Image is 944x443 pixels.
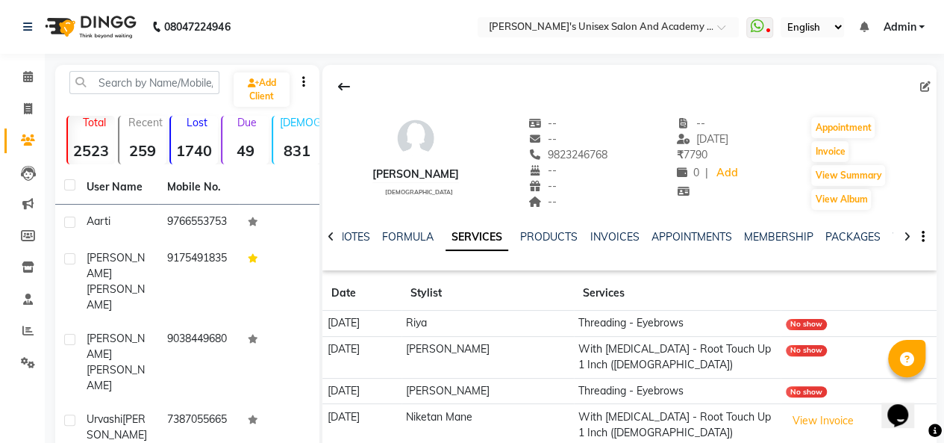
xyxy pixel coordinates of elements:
p: Due [225,116,269,129]
td: [PERSON_NAME] [401,336,574,378]
a: INVOICES [590,230,639,244]
td: [DATE] [322,336,401,378]
span: [PERSON_NAME] [87,332,145,361]
span: ₹ [677,148,684,161]
th: Mobile No. [158,170,239,205]
td: [DATE] [322,311,401,337]
p: Lost [177,116,218,129]
strong: 1740 [171,141,218,160]
span: [PERSON_NAME] [87,251,145,280]
span: [DATE] [677,132,728,146]
span: 9823246768 [528,148,607,161]
span: Urvashi [87,412,122,426]
button: View Album [811,189,871,210]
strong: 2523 [68,141,115,160]
span: -- [528,117,557,130]
th: User Name [78,170,158,205]
a: SERVICES [446,224,508,251]
div: No show [786,319,827,330]
img: logo [38,6,140,48]
b: 08047224946 [164,6,230,48]
span: Aarti [87,214,110,228]
strong: 259 [119,141,166,160]
a: APPOINTMENTS [651,230,731,244]
p: Total [74,116,115,129]
input: Search by Name/Mobile/Email/Code [69,71,219,94]
td: Riya [401,311,574,337]
div: No show [786,345,827,356]
a: MEMBERSHIP [743,230,813,244]
td: 9766553753 [158,205,239,241]
div: [PERSON_NAME] [372,167,459,182]
a: Add [714,163,740,184]
a: Add Client [234,72,290,107]
span: -- [528,195,557,208]
span: Admin [883,19,916,35]
span: 0 [677,166,699,179]
td: 9175491835 [158,241,239,322]
iframe: chat widget [881,383,929,428]
td: 9038449680 [158,322,239,403]
strong: 831 [273,141,320,160]
span: -- [528,164,557,177]
img: avatar [393,116,438,161]
span: [DEMOGRAPHIC_DATA] [384,188,452,196]
span: [PERSON_NAME] [87,282,145,312]
div: Back to Client [328,72,360,101]
a: PACKAGES [825,230,880,244]
a: NOTES [337,230,370,244]
button: Invoice [811,141,848,162]
td: With [MEDICAL_DATA] - Root Touch Up 1 Inch ([DEMOGRAPHIC_DATA]) [574,336,781,378]
span: -- [528,132,557,146]
span: 7790 [677,148,707,161]
div: No show [786,386,827,397]
th: Stylist [401,276,574,311]
td: [PERSON_NAME] [401,378,574,404]
span: -- [528,179,557,193]
strong: 49 [222,141,269,160]
a: PRODUCTS [520,230,578,244]
button: View Invoice [786,409,860,433]
td: Threading - Eyebrows [574,378,781,404]
span: -- [677,117,705,130]
p: Recent [125,116,166,129]
p: [DEMOGRAPHIC_DATA] [279,116,320,129]
td: [DATE] [322,378,401,404]
a: FORMULA [382,230,434,244]
th: Services [574,276,781,311]
button: View Summary [811,165,885,186]
button: Appointment [811,117,875,138]
th: Date [322,276,401,311]
span: [PERSON_NAME] [87,363,145,392]
span: | [705,165,708,181]
td: Threading - Eyebrows [574,311,781,337]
